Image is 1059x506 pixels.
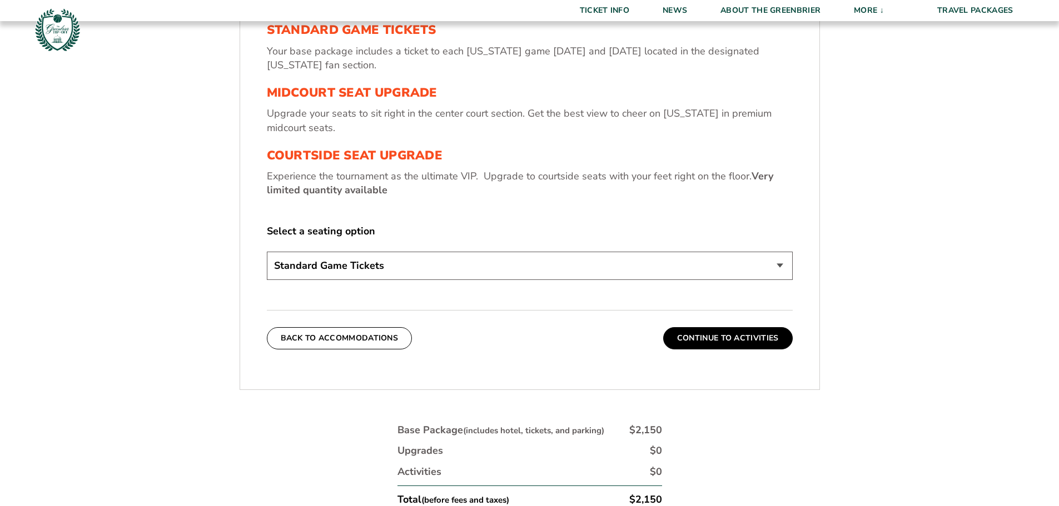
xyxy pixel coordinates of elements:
[267,224,793,238] label: Select a seating option
[267,107,793,134] p: Upgrade your seats to sit right in the center court section. Get the best view to cheer on [US_ST...
[397,423,604,437] div: Base Package
[267,44,793,72] p: Your base package includes a ticket to each [US_STATE] game [DATE] and [DATE] located in the desi...
[650,465,662,479] div: $0
[397,444,443,458] div: Upgrades
[463,425,604,436] small: (includes hotel, tickets, and parking)
[629,423,662,437] div: $2,150
[267,148,793,163] h3: Courtside Seat Upgrade
[267,169,793,197] p: Experience the tournament as the ultimate VIP. Upgrade to courtside seats with your feet right on...
[267,327,412,349] button: Back To Accommodations
[267,86,793,100] h3: Midcourt Seat Upgrade
[663,327,793,349] button: Continue To Activities
[397,465,441,479] div: Activities
[33,6,82,54] img: Greenbrier Tip-Off
[421,494,509,505] small: (before fees and taxes)
[267,23,793,37] h3: Standard Game Tickets
[267,169,773,197] strong: Very limited quantity available
[650,444,662,458] div: $0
